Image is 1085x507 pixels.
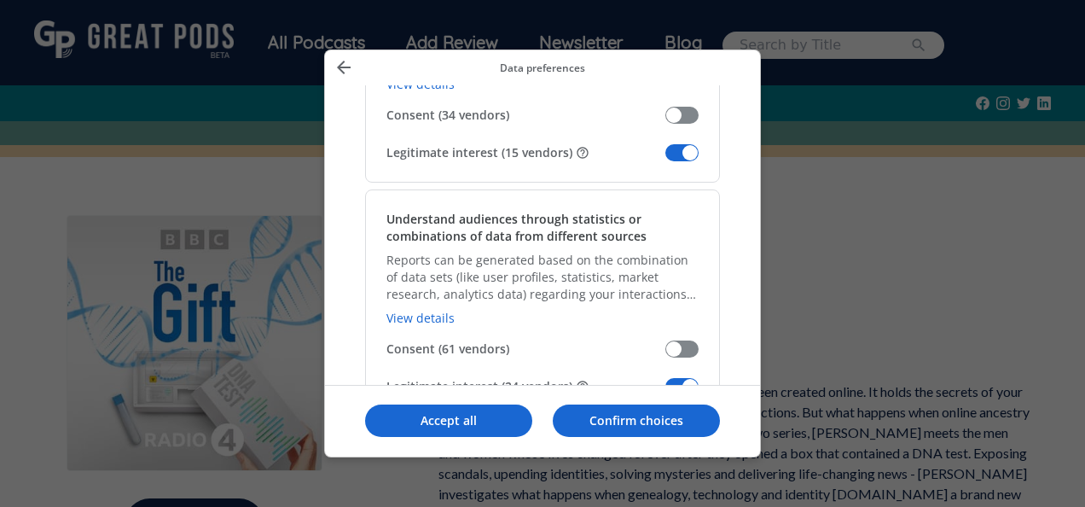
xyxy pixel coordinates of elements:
[386,211,699,245] h2: Understand audiences through statistics or combinations of data from different sources
[576,146,589,160] button: Some vendors are not asking for your consent, but are using your personal data on the basis of th...
[553,412,720,429] p: Confirm choices
[576,380,589,393] button: Some vendors are not asking for your consent, but are using your personal data on the basis of th...
[386,252,699,303] p: Reports can be generated based on the combination of data sets (like user profiles, statistics, m...
[386,107,665,124] span: Consent (34 vendors)
[386,310,455,326] a: View details, Understand audiences through statistics or combinations of data from different sources
[553,405,720,437] button: Confirm choices
[359,61,726,75] p: Data preferences
[386,378,665,395] span: Legitimate interest (24 vendors)
[365,412,532,429] p: Accept all
[386,144,665,161] span: Legitimate interest (15 vendors)
[328,56,359,79] button: Back
[386,341,665,358] span: Consent (61 vendors)
[365,405,532,437] button: Accept all
[324,50,761,457] div: Manage your data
